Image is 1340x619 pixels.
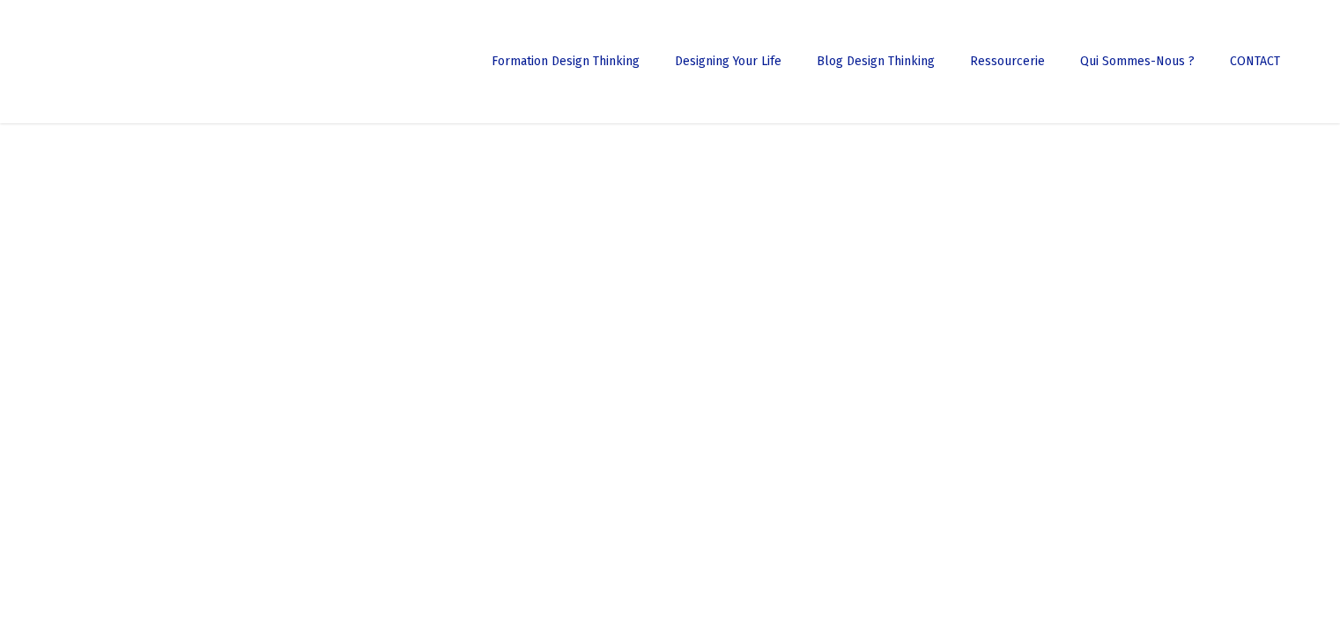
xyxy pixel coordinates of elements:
[25,26,211,97] img: French Future Academy
[666,55,790,68] a: Designing Your Life
[398,327,852,390] span: APPRENEZ À CRÉER
[1071,55,1203,68] a: Qui sommes-nous ?
[1230,54,1280,69] span: CONTACT
[380,262,960,390] strong: LA VIE EST TROP COURTE !
[492,54,640,69] span: Formation Design Thinking
[483,55,648,68] a: Formation Design Thinking
[970,54,1045,69] span: Ressourcerie
[808,55,944,68] a: Blog Design Thinking
[675,54,781,69] span: Designing Your Life
[359,327,981,520] strong: DES PRODUITS DONT LES GENS ONT BESOIN.
[1221,55,1289,68] a: CONTACT
[817,54,935,69] span: Blog Design Thinking
[961,55,1054,68] a: Ressourcerie
[1080,54,1195,69] span: Qui sommes-nous ?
